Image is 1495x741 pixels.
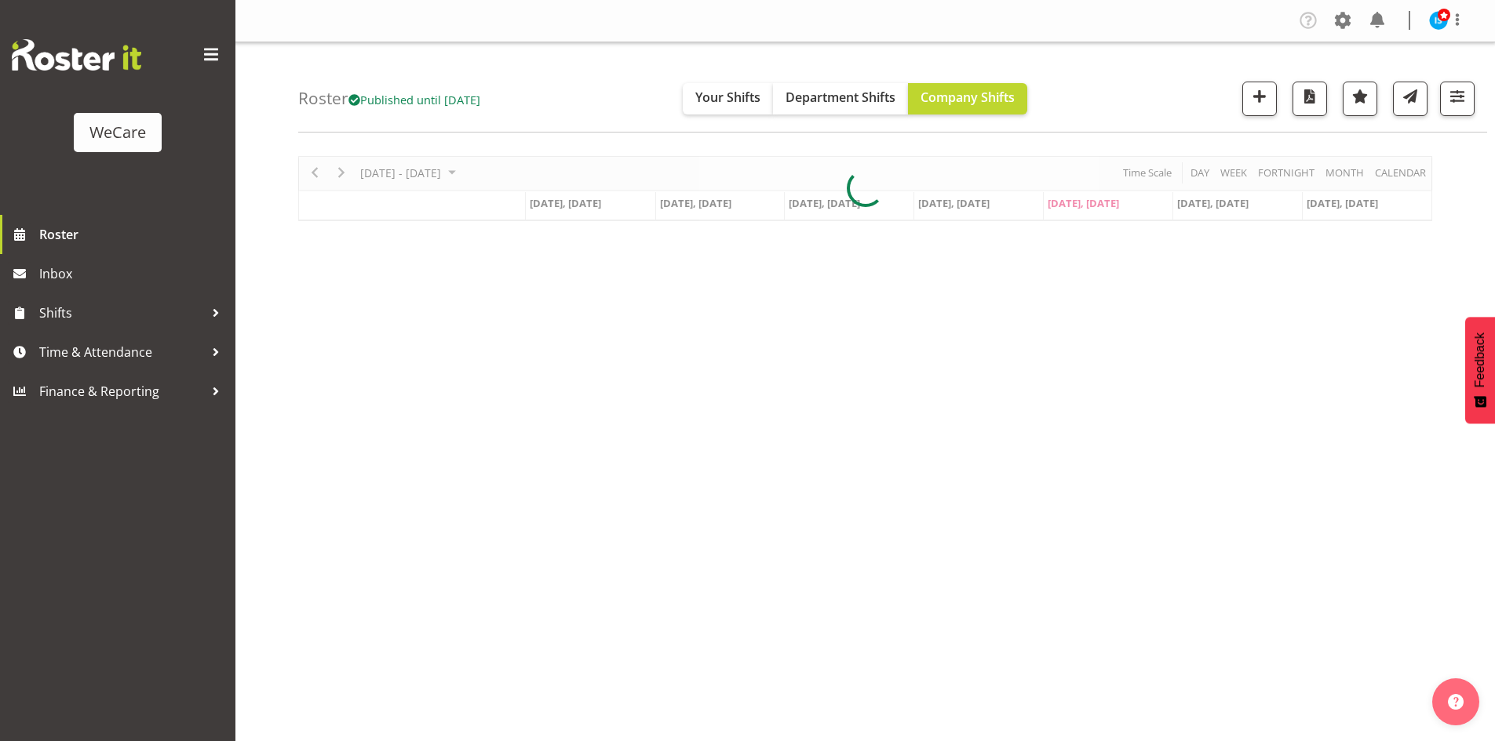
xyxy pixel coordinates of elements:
[1343,82,1377,116] button: Highlight an important date within the roster.
[1429,11,1448,30] img: isabel-simcox10849.jpg
[89,121,146,144] div: WeCare
[1448,694,1464,710] img: help-xxl-2.png
[1293,82,1327,116] button: Download a PDF of the roster according to the set date range.
[39,340,204,364] span: Time & Attendance
[348,92,480,107] span: Published until [DATE]
[39,223,228,246] span: Roster
[695,89,760,106] span: Your Shifts
[39,262,228,285] span: Inbox
[1393,82,1428,116] button: Send a list of all shifts for the selected filtered period to all rostered employees.
[39,301,204,325] span: Shifts
[908,83,1027,114] button: Company Shifts
[12,39,141,71] img: Rosterit website logo
[786,89,895,106] span: Department Shifts
[1465,317,1495,423] button: Feedback - Show survey
[683,83,773,114] button: Your Shifts
[298,89,480,107] h4: Roster
[1473,332,1487,387] span: Feedback
[1440,82,1475,116] button: Filter Shifts
[921,89,1015,106] span: Company Shifts
[39,380,204,403] span: Finance & Reporting
[773,83,908,114] button: Department Shifts
[1242,82,1277,116] button: Add a new shift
